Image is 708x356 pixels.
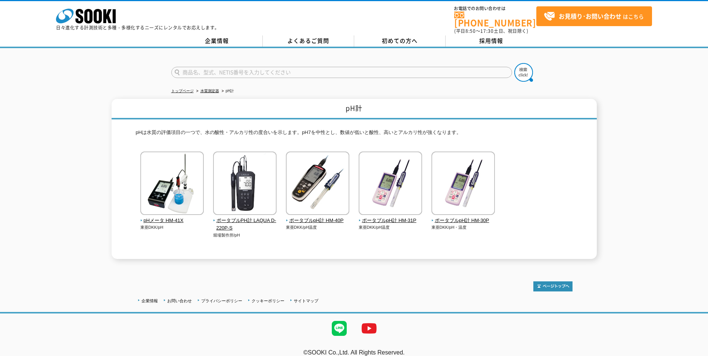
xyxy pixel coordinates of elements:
span: pHメータ HM-41X [140,217,204,225]
img: ポータブルpH計 HM-30P [431,152,495,217]
p: 東亜DKK/pH温度 [359,224,422,231]
span: (平日 ～ 土日、祝日除く) [454,28,528,34]
span: お電話でのお問い合わせは [454,6,536,11]
a: よくあるご質問 [263,35,354,47]
img: トップページへ [533,281,573,291]
a: お問い合わせ [167,299,192,303]
img: ポータブルpH計 HM-40P [286,152,349,217]
img: pHメータ HM-41X [140,152,204,217]
span: ポータブルpH計 HM-40P [286,217,350,225]
img: ポータブルpH計 HM-31P [359,152,422,217]
span: はこちら [544,11,644,22]
a: プライバシーポリシー [201,299,242,303]
img: YouTube [354,313,384,343]
img: ポータブルPH計 LAQUA D-220P-S [213,152,277,217]
span: 8:50 [465,28,476,34]
p: 堀場製作所/pH [213,232,277,238]
p: 日々進化する計測技術と多種・多様化するニーズにレンタルでお応えします。 [56,25,219,30]
a: クッキーポリシー [252,299,284,303]
p: pHは水質の評価項目の一つで、水の酸性・アルカリ性の度合いを示します。pH7を中性とし、数値が低いと酸性、高いとアルカリ性が強くなります。 [136,129,573,140]
a: お見積り･お問い合わせはこちら [536,6,652,26]
a: pHメータ HM-41X [140,210,204,225]
span: ポータブルPH計 LAQUA D-220P-S [213,217,277,232]
a: 水質測定器 [200,89,219,93]
input: 商品名、型式、NETIS番号を入力してください [171,67,512,78]
a: ポータブルpH計 HM-30P [431,210,495,225]
a: 企業情報 [171,35,263,47]
span: 17:30 [480,28,494,34]
p: 東亜DKK/pH [140,224,204,231]
a: サイトマップ [294,299,318,303]
strong: お見積り･お問い合わせ [559,12,621,21]
p: 東亜DKK/pH・温度 [431,224,495,231]
img: btn_search.png [514,63,533,82]
span: ポータブルpH計 HM-30P [431,217,495,225]
a: [PHONE_NUMBER] [454,12,536,27]
a: ポータブルpH計 HM-31P [359,210,422,225]
a: 企業情報 [141,299,158,303]
a: 初めての方へ [354,35,446,47]
p: 東亜DKK/pH温度 [286,224,350,231]
a: 採用情報 [446,35,537,47]
a: ポータブルpH計 HM-40P [286,210,350,225]
span: ポータブルpH計 HM-31P [359,217,422,225]
span: 初めての方へ [382,37,418,45]
a: トップページ [171,89,194,93]
li: pH計 [220,87,234,95]
img: LINE [324,313,354,343]
h1: pH計 [112,99,597,119]
a: ポータブルPH計 LAQUA D-220P-S [213,210,277,232]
